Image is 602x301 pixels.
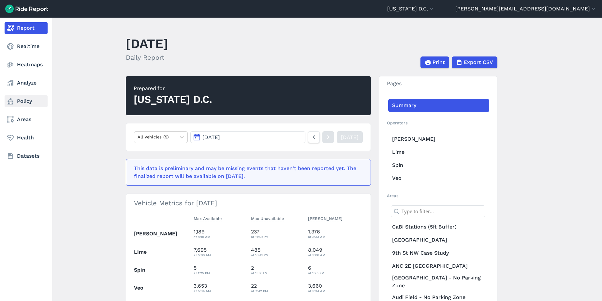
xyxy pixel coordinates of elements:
[194,264,246,276] div: 5
[126,53,168,62] h2: Daily Report
[194,288,246,294] div: at 5:34 AM
[388,146,489,159] a: Lime
[251,228,303,240] div: 237
[194,234,246,240] div: at 4:19 AM
[388,233,489,246] a: [GEOGRAPHIC_DATA]
[251,234,303,240] div: at 11:59 PM
[251,252,303,258] div: at 10:41 PM
[308,288,363,294] div: at 5:34 AM
[388,133,489,146] a: [PERSON_NAME]
[308,264,363,276] div: 6
[5,22,48,34] a: Report
[388,260,489,273] a: ANC 2E [GEOGRAPHIC_DATA]
[134,279,191,297] th: Veo
[308,215,343,223] button: [PERSON_NAME]
[5,114,48,125] a: Areas
[134,92,212,107] div: [US_STATE] D.C.
[194,228,246,240] div: 1,189
[337,131,363,143] a: [DATE]
[388,246,489,260] a: 9th St NW Case Study
[194,252,246,258] div: at 5:06 AM
[126,194,371,212] h3: Vehicle Metrics for [DATE]
[379,76,497,91] h3: Pages
[5,59,48,71] a: Heatmaps
[251,215,284,221] span: Max Unavailable
[5,40,48,52] a: Realtime
[387,120,489,126] h2: Operators
[5,5,48,13] img: Ride Report
[308,282,363,294] div: 3,660
[391,205,485,217] input: Type to filter...
[308,215,343,221] span: [PERSON_NAME]
[308,246,363,258] div: 8,049
[251,246,303,258] div: 485
[388,159,489,172] a: Spin
[251,282,303,294] div: 22
[308,228,363,240] div: 1,376
[308,234,363,240] div: at 3:33 AM
[134,165,359,180] div: This data is preliminary and may be missing events that haven't been reported yet. The finalized ...
[308,270,363,276] div: at 1:25 PM
[134,243,191,261] th: Lime
[387,5,435,13] button: [US_STATE] D.C.
[134,225,191,243] th: [PERSON_NAME]
[420,56,449,68] button: Print
[5,132,48,144] a: Health
[126,35,168,53] h1: [DATE]
[202,134,220,140] span: [DATE]
[134,261,191,279] th: Spin
[5,150,48,162] a: Datasets
[251,215,284,223] button: Max Unavailable
[251,270,303,276] div: at 1:37 AM
[452,56,497,68] button: Export CSV
[194,246,246,258] div: 7,695
[433,58,445,66] span: Print
[194,215,222,221] span: Max Available
[5,77,48,89] a: Analyze
[251,264,303,276] div: 2
[134,85,212,92] div: Prepared for
[455,5,597,13] button: [PERSON_NAME][EMAIL_ADDRESS][DOMAIN_NAME]
[251,288,303,294] div: at 7:42 PM
[388,172,489,185] a: Veo
[194,270,246,276] div: at 1:25 PM
[388,220,489,233] a: CaBi Stations (5ft Buffer)
[388,273,489,291] a: [GEOGRAPHIC_DATA] - No Parking Zone
[387,193,489,199] h2: Areas
[190,131,305,143] button: [DATE]
[388,99,489,112] a: Summary
[194,215,222,223] button: Max Available
[5,95,48,107] a: Policy
[308,252,363,258] div: at 5:06 AM
[194,282,246,294] div: 3,653
[464,58,493,66] span: Export CSV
